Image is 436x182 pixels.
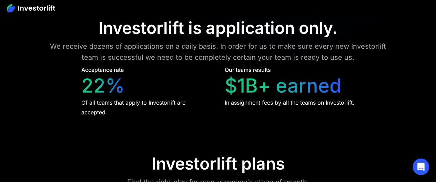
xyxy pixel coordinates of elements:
[81,74,125,97] div: 22%
[413,159,429,175] div: Open Intercom Messenger
[152,154,285,174] div: Investorlift plans
[99,18,337,38] div: Investorlift is application only.
[44,41,393,63] div: We receive dozens of applications on a daily basis. In order for us to make sure every new Invest...
[225,66,271,74] div: Our teams results
[81,66,124,74] div: Acceptance rate
[81,98,212,117] div: Of all teams that apply to Investorlift are accepted.
[225,74,342,97] div: $1B+ earned
[225,98,354,107] div: In assignment fees by all the teams on Investorlift.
